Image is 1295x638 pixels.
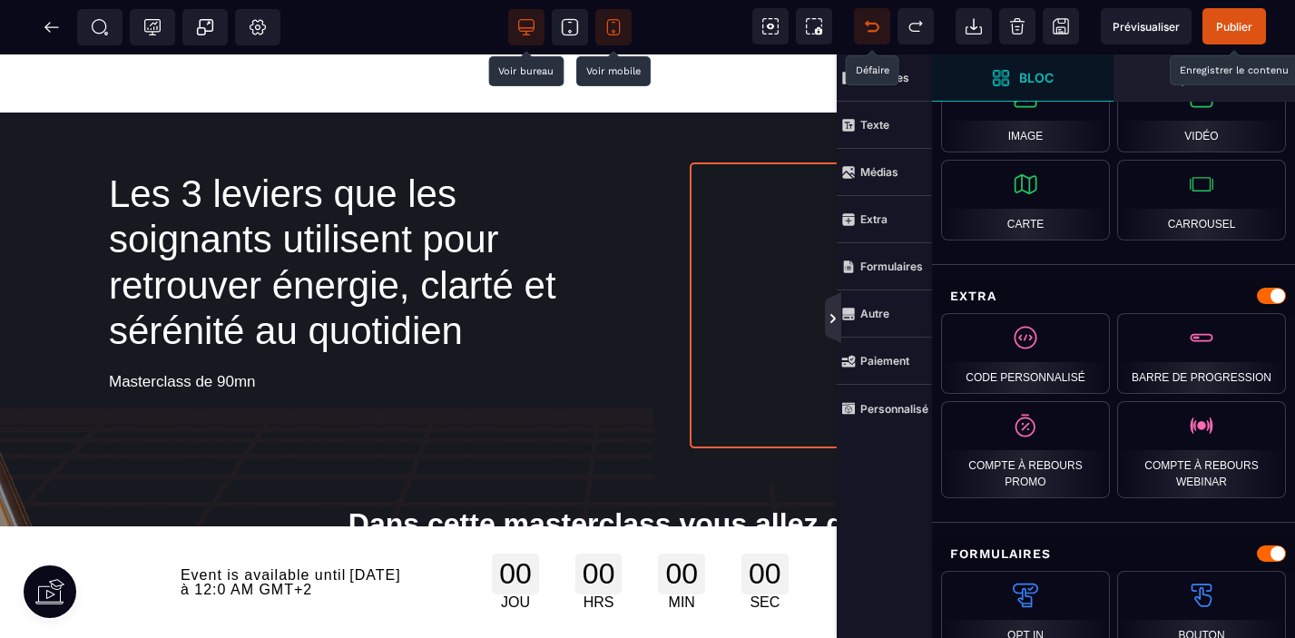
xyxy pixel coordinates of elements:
[898,8,934,44] span: Rétablir
[77,9,123,45] span: Métadata SEO
[1019,71,1054,84] strong: Bloc
[575,540,623,556] div: HRS
[130,9,175,45] span: Code de suivi
[143,18,162,36] span: Tracking
[796,8,832,44] span: Capture d'écran
[1117,401,1286,498] div: Compte à rebours webinar
[658,499,705,540] div: 00
[235,9,280,45] span: Favicon
[1043,8,1079,44] span: Enregistrer
[1117,72,1286,152] div: Vidéo
[181,513,401,543] span: [DATE] à 12:0 AM GMT+2
[1117,160,1286,240] div: Carrousel
[870,512,1114,545] button: TRY IT NOW!
[86,444,1221,496] h1: Dans cette masterclass vous allez découvrir
[932,537,1295,571] div: Formulaires
[860,354,909,368] strong: Paiement
[492,540,539,556] div: JOU
[752,8,789,44] span: Voir les composants
[196,18,214,36] span: Popup
[837,243,932,290] span: Formulaires
[860,307,889,320] strong: Autre
[552,9,588,45] span: Voir tablette
[837,196,932,243] span: Extra
[854,8,890,44] span: Défaire
[595,9,632,45] span: Voir mobile
[1117,313,1286,394] div: Barre de progression
[182,9,228,45] span: Créer une alerte modale
[941,72,1110,152] div: Image
[91,18,109,36] span: SEO
[860,118,889,132] strong: Texte
[837,102,932,149] span: Texte
[249,18,267,36] span: Réglages Body
[837,149,932,196] span: Médias
[1101,8,1192,44] span: Aperçu
[508,9,544,45] span: Voir bureau
[956,8,992,44] span: Importer
[932,280,1295,313] div: Extra
[837,338,932,385] span: Paiement
[109,309,617,346] h2: Masterclass de 90mn
[837,385,932,432] span: Personnalisé
[860,402,928,416] strong: Personnalisé
[941,313,1110,394] div: Code personnalisé
[941,160,1110,240] div: Carte
[492,499,539,540] div: 00
[34,9,70,45] span: Retour
[860,165,898,179] strong: Médias
[741,540,789,556] div: SEC
[1113,20,1180,34] span: Prévisualiser
[1216,20,1252,34] span: Publier
[999,8,1035,44] span: Nettoyage
[860,260,923,273] strong: Formulaires
[181,513,346,528] span: Event is available until
[837,54,932,102] span: Colonnes
[1202,8,1266,44] span: Enregistrer le contenu
[860,212,888,226] strong: Extra
[837,290,932,338] span: Autre
[109,108,617,309] h1: Les 3 leviers que les soignants utilisent pour retrouver énergie, clarté et sérénité au quotidien
[575,499,623,540] div: 00
[941,401,1110,498] div: Compte à rebours promo
[1114,54,1295,102] span: Ouvrir les calques
[741,499,789,540] div: 00
[932,292,950,347] span: Afficher les vues
[932,54,1114,102] span: Ouvrir les blocs
[658,540,705,556] div: MIN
